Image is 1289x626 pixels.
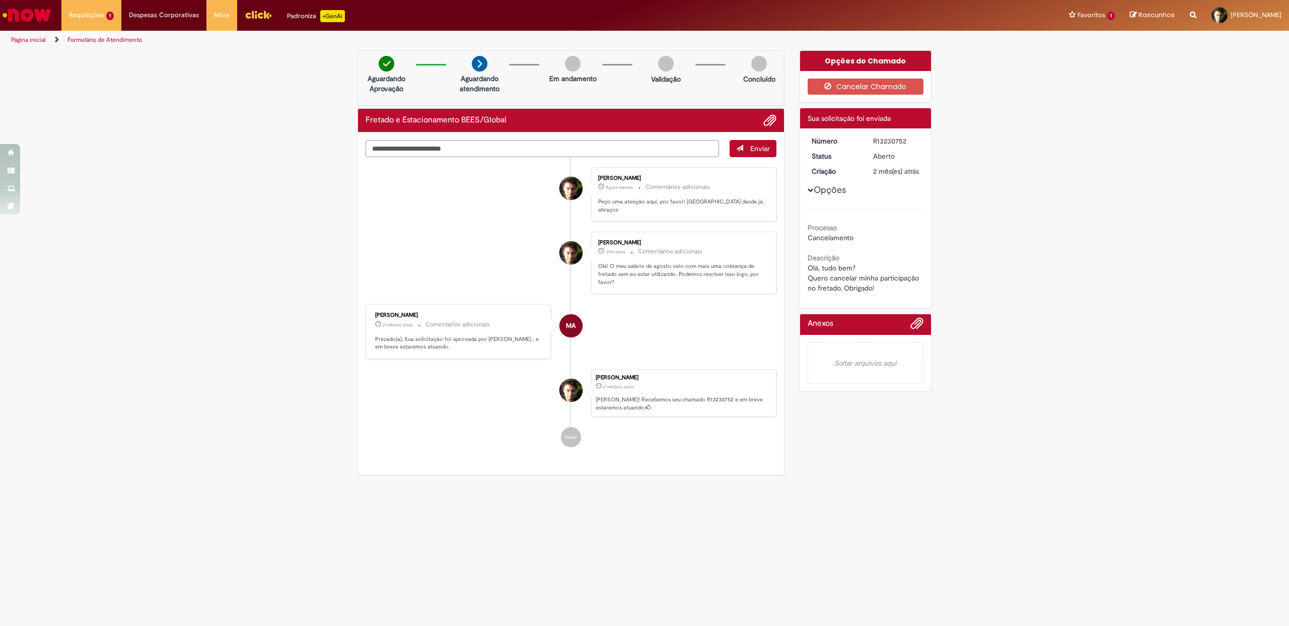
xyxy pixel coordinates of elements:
[804,166,866,176] dt: Criação
[808,263,921,293] span: Olá, tudo bem? Quero cancelar minha participação no fretado. Obrigado!
[596,396,771,411] p: [PERSON_NAME]! Recebemos seu chamado R13230752 e em breve estaremos atuando.
[1107,12,1115,20] span: 1
[8,31,852,49] ul: Trilhas de página
[606,249,625,255] span: 39m atrás
[808,223,837,232] b: Processo
[808,253,839,262] b: Descrição
[606,184,633,190] time: 28/08/2025 19:08:06
[603,384,633,390] span: 2 mês(es) atrás
[873,151,920,161] div: Aberto
[129,10,199,20] span: Despesas Corporativas
[1078,10,1105,20] span: Favoritos
[366,140,719,157] textarea: Digite sua mensagem aqui...
[730,140,776,157] button: Enviar
[751,56,767,72] img: img-circle-grey.png
[1231,11,1281,19] span: [PERSON_NAME]
[808,233,853,242] span: Cancelamento
[638,247,702,256] small: Comentários adicionais
[800,51,932,71] div: Opções do Chamado
[596,375,771,381] div: [PERSON_NAME]
[804,136,866,146] dt: Número
[1138,10,1175,20] span: Rascunhos
[603,384,633,390] time: 01/07/2025 11:47:31
[651,74,681,84] p: Validação
[750,144,770,153] span: Enviar
[67,36,142,44] a: Formulário de Atendimento
[69,10,104,20] span: Requisições
[873,167,919,176] span: 2 mês(es) atrás
[598,240,766,246] div: [PERSON_NAME]
[873,136,920,146] div: R13230752
[763,114,776,127] button: Adicionar anexos
[873,166,920,176] div: 01/07/2025 11:47:31
[455,74,504,94] p: Aguardando atendimento
[598,262,766,286] p: Olá! O meu salário de agosto veio com mais uma cobrança de fretado sem eu estar utilizando. Podem...
[808,342,924,384] em: Soltar arquivos aqui
[598,175,766,181] div: [PERSON_NAME]
[808,79,924,95] button: Cancelar Chamado
[743,74,775,84] p: Concluído
[366,157,776,458] ul: Histórico de tíquete
[873,167,919,176] time: 01/07/2025 11:47:31
[383,322,413,328] span: 2 mês(es) atrás
[375,335,543,351] p: Prezado(a), Sua solicitação foi aprovada por [PERSON_NAME] , e em breve estaremos atuando.
[910,317,923,335] button: Adicionar anexos
[362,74,411,94] p: Aguardando Aprovação
[425,320,490,329] small: Comentários adicionais
[1130,11,1175,20] a: Rascunhos
[245,7,272,22] img: click_logo_yellow_360x200.png
[566,314,576,338] span: MA
[559,314,583,337] div: Michael Almeida
[214,10,230,20] span: More
[559,379,583,402] div: Alex Da Silva
[559,241,583,264] div: Alex Da Silva
[606,184,633,190] span: Agora mesmo
[366,369,776,418] li: Alex Fernando da Silva
[106,12,114,20] span: 1
[1,5,53,25] img: ServiceNow
[366,116,507,125] h2: Fretado e Estacionamento BEES/Global Histórico de tíquete
[606,249,625,255] time: 28/08/2025 18:29:26
[320,10,345,22] p: +GenAi
[646,183,710,191] small: Comentários adicionais
[808,319,833,328] h2: Anexos
[565,56,581,72] img: img-circle-grey.png
[379,56,394,72] img: check-circle-green.png
[808,114,891,123] span: Sua solicitação foi enviada
[598,198,766,214] p: Peço uma atenção aqui, por favor! [GEOGRAPHIC_DATA] desde já, abraços
[559,177,583,200] div: Alex Da Silva
[472,56,487,72] img: arrow-next.png
[658,56,674,72] img: img-circle-grey.png
[287,10,345,22] div: Padroniza
[375,312,543,318] div: [PERSON_NAME]
[549,74,597,84] p: Em andamento
[804,151,866,161] dt: Status
[11,36,46,44] a: Página inicial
